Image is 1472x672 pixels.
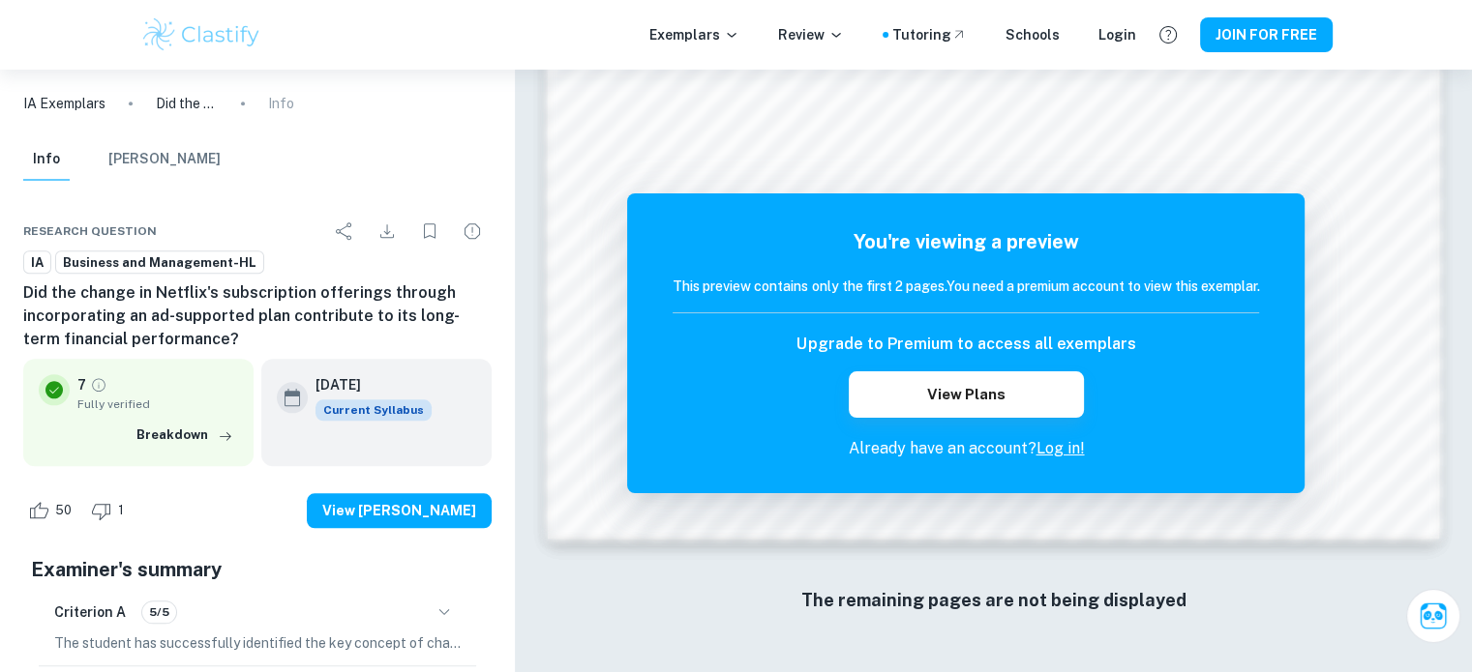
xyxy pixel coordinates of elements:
[796,333,1135,356] h6: Upgrade to Premium to access all exemplars
[1006,24,1060,45] a: Schools
[586,587,1401,614] h6: The remaining pages are not being displayed
[45,501,82,520] span: 50
[23,281,492,351] h6: Did the change in Netflix's subscription offerings through incorporating an ad-supported plan con...
[849,371,1083,418] button: View Plans
[1152,18,1185,51] button: Help and Feedback
[649,24,739,45] p: Exemplars
[55,250,264,275] a: Business and Management-HL
[23,222,157,240] span: Research question
[410,212,449,250] div: Bookmark
[54,601,126,623] h6: Criterion A
[325,212,364,250] div: Share
[31,555,484,584] h5: Examiner's summary
[108,138,221,181] button: [PERSON_NAME]
[23,250,51,275] a: IA
[673,227,1259,256] h5: You're viewing a preview
[107,501,135,520] span: 1
[1036,439,1084,457] a: Log in!
[86,495,135,526] div: Dislike
[1098,24,1136,45] a: Login
[140,15,263,54] img: Clastify logo
[156,93,218,114] p: Did the change in Netflix's subscription offerings through incorporating an ad-supported plan con...
[77,395,238,413] span: Fully verified
[132,421,238,450] button: Breakdown
[77,374,86,395] p: 7
[1200,17,1333,52] button: JOIN FOR FREE
[453,212,492,250] div: Report issue
[54,632,461,654] p: The student has successfully identified the key concept of change, which is clearly articulated i...
[1406,589,1460,643] button: Ask Clai
[23,138,70,181] button: Info
[892,24,967,45] a: Tutoring
[24,253,50,273] span: IA
[673,437,1259,460] p: Already have an account?
[90,376,107,394] a: Grade fully verified
[23,495,82,526] div: Like
[315,399,432,421] div: This exemplar is based on the current syllabus. Feel free to refer to it for inspiration/ideas wh...
[23,93,105,114] a: IA Exemplars
[142,603,176,621] span: 5/5
[307,493,492,528] button: View [PERSON_NAME]
[315,399,432,421] span: Current Syllabus
[56,253,263,273] span: Business and Management-HL
[673,276,1259,297] h6: This preview contains only the first 2 pages. You need a premium account to view this exemplar.
[368,212,406,250] div: Download
[778,24,844,45] p: Review
[268,93,294,114] p: Info
[315,374,416,395] h6: [DATE]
